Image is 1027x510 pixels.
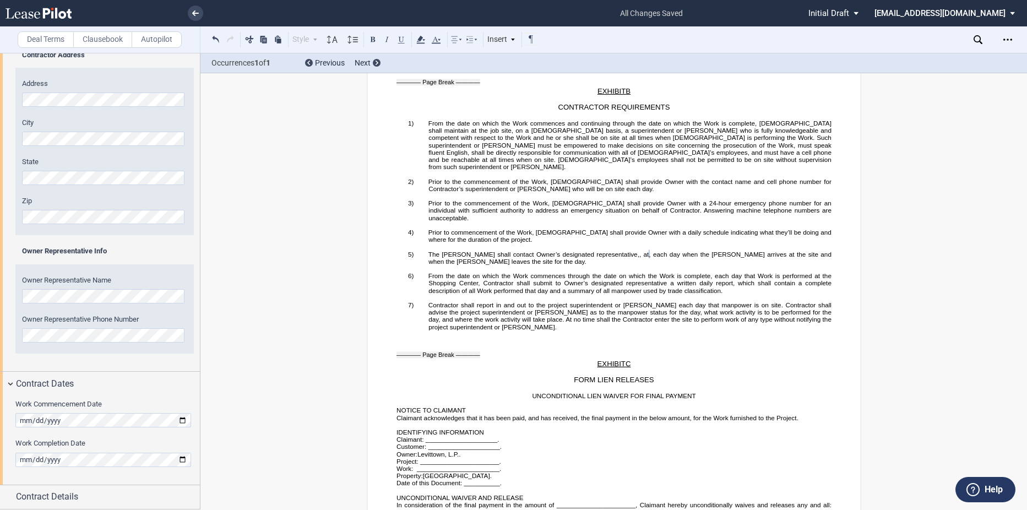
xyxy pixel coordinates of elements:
label: Work Commencement Date [15,399,194,409]
span: From the date on which the Work commences and continuing through the date on which the Work is co... [428,120,833,170]
span: B [626,87,631,95]
span: Initial Draft [808,8,849,18]
span: Occurrences of [211,57,297,69]
span: 5) [407,251,413,258]
span: From the date on which the Work commences through the date on which the Work is complete, each da... [428,272,833,294]
b: Owner Representative Info [22,247,107,255]
span: CONTRACTOR REQUIREMENTS [558,103,670,111]
label: Clausebook [73,31,132,48]
span: UNCONDITIONAL WAIVER AND RELEASE [396,494,523,501]
label: State [22,157,187,167]
span: 3) [407,199,413,207]
span: Previous [315,58,345,67]
span: . [459,451,460,458]
label: Deal Terms [18,31,74,48]
b: 1 [266,58,270,67]
label: City [22,118,187,128]
label: Owner Representative Name [22,275,187,285]
button: Bold [366,32,379,46]
div: Open Lease options menu [999,31,1017,48]
span: Contractor shall report in and out to the project superintendent or [PERSON_NAME] each day that m... [428,301,833,330]
button: Cut [243,32,256,46]
span: all changes saved [615,2,688,25]
span: Contract Dates [16,377,74,390]
span: Work: [396,465,413,472]
span: Next [355,58,371,67]
label: Work Completion Date [15,438,194,448]
span: Prior to the commencement of the Work, [DEMOGRAPHIC_DATA] shall provide Owner with a 24-hour emer... [428,199,833,221]
label: Zip [22,196,187,206]
span: Date of this Document: __________. [396,479,502,486]
span: 2) [407,178,413,185]
span: NOTICE TO CLAIMANT [396,406,466,414]
label: Owner Representative Phone Number [22,314,187,324]
button: Underline [395,32,408,46]
span: [GEOGRAPHIC_DATA] [422,472,490,479]
label: Help [985,482,1003,497]
span: 6) [407,272,413,279]
label: Autopilot [132,31,182,48]
span: Prior to commencement of the Work, [DEMOGRAPHIC_DATA] shall provide Owner with a daily schedule i... [428,229,833,243]
button: Copy [257,32,270,46]
span: C [625,360,631,368]
span: Contract Details [16,490,78,503]
button: Paste [271,32,285,46]
span: Levittown, L.P. [417,451,458,458]
button: Toggle Control Characters [524,32,537,46]
span: EXHIBIT [597,87,625,95]
span: EXHIBIT [597,360,625,368]
span: 1) [407,120,413,127]
span: Claimant acknowledges that it has been paid, and has received, the final payment in the below amo... [396,414,798,421]
span: Claimant: ____________________. [396,436,499,443]
span: IDENTIFYING INFORMATION [396,428,484,436]
div: Previous [305,58,345,69]
span: Project: ______________________. [396,458,501,465]
span: Prior to the commencement of the Work, [DEMOGRAPHIC_DATA] shall provide Owner with the contact na... [428,178,833,192]
b: Contractor Address [22,51,85,59]
span: The [PERSON_NAME] shall contact Owner’s designated representative, [428,251,639,258]
span: FORM LIEN RELEASES [574,376,654,384]
span: Owner: [396,451,417,458]
span: 7) [407,301,413,308]
span: 4) [407,229,413,236]
span: _______________________. [417,465,501,472]
b: 1 [254,58,259,67]
span: UNCONDITIONAL LIEN WAIVER FOR FINAL PAYMENT [532,392,695,399]
span: Property: [396,472,423,479]
div: Insert [486,32,518,47]
button: Undo [209,32,222,46]
span: . [490,472,491,479]
span: Customer: ____________________. [396,443,502,450]
span: , each day when the [PERSON_NAME] arrives at the site and when the [PERSON_NAME] leaves the site ... [428,251,833,265]
label: Address [22,79,187,89]
div: Next [355,58,381,69]
button: Help [955,477,1015,502]
button: Italic [381,32,394,46]
span: , at [639,251,648,258]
